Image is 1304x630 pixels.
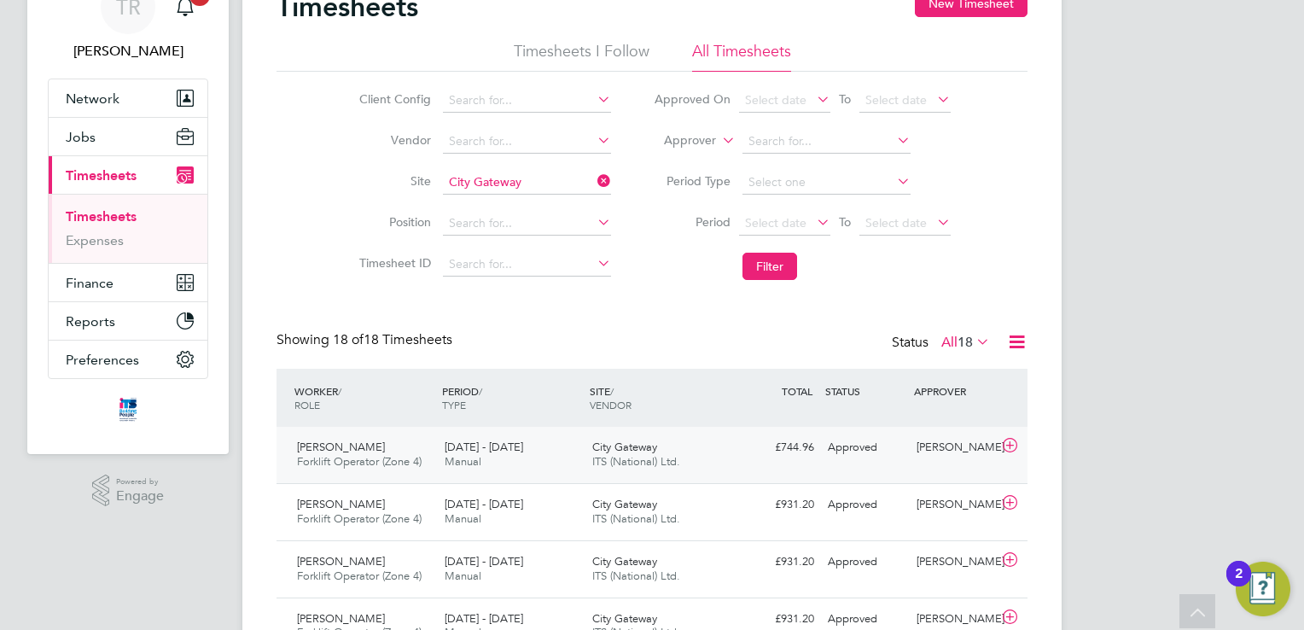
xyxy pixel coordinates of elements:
[116,396,140,423] img: itsconstruction-logo-retina.png
[782,384,812,398] span: TOTAL
[732,434,821,462] div: £744.96
[445,554,523,569] span: [DATE] - [DATE]
[49,194,207,263] div: Timesheets
[910,376,998,406] div: APPROVER
[49,79,207,117] button: Network
[443,171,611,195] input: Search for...
[354,214,431,230] label: Position
[297,554,385,569] span: [PERSON_NAME]
[354,91,431,107] label: Client Config
[338,384,341,398] span: /
[66,232,124,248] a: Expenses
[66,167,137,184] span: Timesheets
[732,491,821,519] div: £931.20
[48,41,208,61] span: Tanya Rowse
[445,511,481,526] span: Manual
[479,384,482,398] span: /
[592,511,680,526] span: ITS (National) Ltd.
[514,41,649,72] li: Timesheets I Follow
[654,214,731,230] label: Period
[445,497,523,511] span: [DATE] - [DATE]
[92,475,165,507] a: Powered byEngage
[66,208,137,225] a: Timesheets
[445,440,523,454] span: [DATE] - [DATE]
[445,569,481,583] span: Manual
[333,331,364,348] span: 18 of
[910,548,998,576] div: [PERSON_NAME]
[745,215,806,230] span: Select date
[821,434,910,462] div: Approved
[297,511,422,526] span: Forklift Operator (Zone 4)
[692,41,791,72] li: All Timesheets
[294,398,320,411] span: ROLE
[297,497,385,511] span: [PERSON_NAME]
[592,569,680,583] span: ITS (National) Ltd.
[49,302,207,340] button: Reports
[66,275,114,291] span: Finance
[116,475,164,489] span: Powered by
[592,440,657,454] span: City Gateway
[654,173,731,189] label: Period Type
[442,398,466,411] span: TYPE
[49,341,207,378] button: Preferences
[48,396,208,423] a: Go to home page
[742,253,797,280] button: Filter
[333,331,452,348] span: 18 Timesheets
[941,334,990,351] label: All
[297,569,422,583] span: Forklift Operator (Zone 4)
[354,173,431,189] label: Site
[821,491,910,519] div: Approved
[445,611,523,626] span: [DATE] - [DATE]
[834,211,856,233] span: To
[443,130,611,154] input: Search for...
[958,334,973,351] span: 18
[297,454,422,469] span: Forklift Operator (Zone 4)
[590,398,632,411] span: VENDOR
[592,554,657,569] span: City Gateway
[66,313,115,330] span: Reports
[354,132,431,148] label: Vendor
[821,376,910,406] div: STATUS
[865,215,927,230] span: Select date
[892,331,993,355] div: Status
[742,130,911,154] input: Search for...
[443,212,611,236] input: Search for...
[745,92,806,108] span: Select date
[49,156,207,194] button: Timesheets
[834,88,856,110] span: To
[910,491,998,519] div: [PERSON_NAME]
[592,497,657,511] span: City Gateway
[732,548,821,576] div: £931.20
[639,132,716,149] label: Approver
[443,89,611,113] input: Search for...
[654,91,731,107] label: Approved On
[49,118,207,155] button: Jobs
[592,454,680,469] span: ITS (National) Ltd.
[354,255,431,271] label: Timesheet ID
[585,376,733,420] div: SITE
[1236,562,1290,616] button: Open Resource Center, 2 new notifications
[297,611,385,626] span: [PERSON_NAME]
[66,352,139,368] span: Preferences
[443,253,611,277] input: Search for...
[821,548,910,576] div: Approved
[610,384,614,398] span: /
[1235,574,1243,596] div: 2
[910,434,998,462] div: [PERSON_NAME]
[592,611,657,626] span: City Gateway
[277,331,456,349] div: Showing
[66,90,119,107] span: Network
[297,440,385,454] span: [PERSON_NAME]
[116,489,164,504] span: Engage
[49,264,207,301] button: Finance
[66,129,96,145] span: Jobs
[865,92,927,108] span: Select date
[290,376,438,420] div: WORKER
[742,171,911,195] input: Select one
[438,376,585,420] div: PERIOD
[445,454,481,469] span: Manual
